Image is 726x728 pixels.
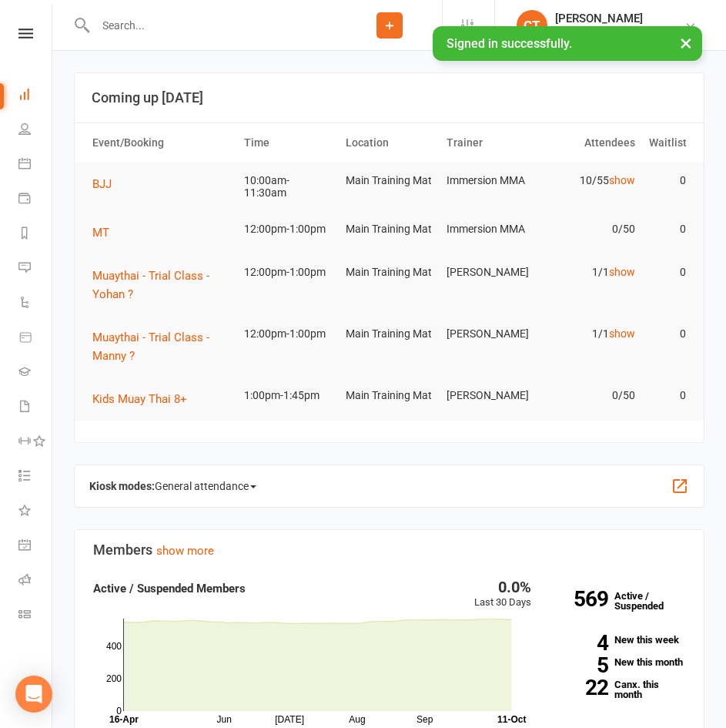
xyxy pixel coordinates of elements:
[237,316,338,352] td: 12:00pm-1:00pm
[339,254,440,290] td: Main Training Mat
[555,12,684,25] div: [PERSON_NAME]
[237,163,338,211] td: 10:00am-11:30am
[440,316,540,352] td: [PERSON_NAME]
[339,377,440,414] td: Main Training Mat
[18,148,53,183] a: Calendar
[92,328,230,365] button: Muaythai - Trial Class - Manny ?
[92,330,209,363] span: Muaythai - Trial Class - Manny ?
[18,79,53,113] a: Dashboard
[642,316,693,352] td: 0
[547,579,697,622] a: 569Active / Suspended
[609,174,635,186] a: show
[642,163,693,199] td: 0
[237,377,338,414] td: 1:00pm-1:45pm
[642,377,693,414] td: 0
[554,655,608,676] strong: 5
[92,90,687,106] h3: Coming up [DATE]
[440,254,540,290] td: [PERSON_NAME]
[92,226,109,240] span: MT
[642,254,693,290] td: 0
[93,582,246,595] strong: Active / Suspended Members
[85,123,237,163] th: Event/Booking
[554,677,608,698] strong: 22
[440,163,540,199] td: Immersion MMA
[339,211,440,247] td: Main Training Mat
[89,480,155,492] strong: Kiosk modes:
[18,529,53,564] a: General attendance kiosk mode
[541,163,642,199] td: 10/55
[92,223,120,242] button: MT
[237,211,338,247] td: 12:00pm-1:00pm
[474,579,531,611] div: Last 30 Days
[609,266,635,278] a: show
[554,632,608,653] strong: 4
[554,657,685,667] a: 5New this month
[555,25,684,39] div: Immersion MMA Ringwood
[672,26,700,59] button: ×
[18,599,53,633] a: Class kiosk mode
[93,542,685,558] h3: Members
[440,211,540,247] td: Immersion MMA
[554,679,685,699] a: 22Canx. this month
[15,676,52,713] div: Open Intercom Messenger
[554,635,685,645] a: 4New this week
[18,495,53,529] a: What's New
[92,175,122,193] button: BJJ
[541,254,642,290] td: 1/1
[155,474,256,498] span: General attendance
[517,10,547,41] div: CT
[339,123,440,163] th: Location
[609,327,635,340] a: show
[642,211,693,247] td: 0
[541,316,642,352] td: 1/1
[18,217,53,252] a: Reports
[447,36,572,51] span: Signed in successfully.
[541,211,642,247] td: 0/50
[92,269,209,301] span: Muaythai - Trial Class - Yohan ?
[91,15,337,36] input: Search...
[541,123,642,163] th: Attendees
[92,392,187,406] span: Kids Muay Thai 8+
[18,321,53,356] a: Product Sales
[92,177,112,191] span: BJJ
[18,113,53,148] a: People
[156,544,214,558] a: show more
[339,316,440,352] td: Main Training Mat
[541,377,642,414] td: 0/50
[554,589,608,609] strong: 569
[237,254,338,290] td: 12:00pm-1:00pm
[92,390,198,408] button: Kids Muay Thai 8+
[440,377,540,414] td: [PERSON_NAME]
[237,123,338,163] th: Time
[18,183,53,217] a: Payments
[339,163,440,199] td: Main Training Mat
[92,267,230,304] button: Muaythai - Trial Class - Yohan ?
[474,579,531,595] div: 0.0%
[18,564,53,599] a: Roll call kiosk mode
[440,123,540,163] th: Trainer
[642,123,693,163] th: Waitlist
